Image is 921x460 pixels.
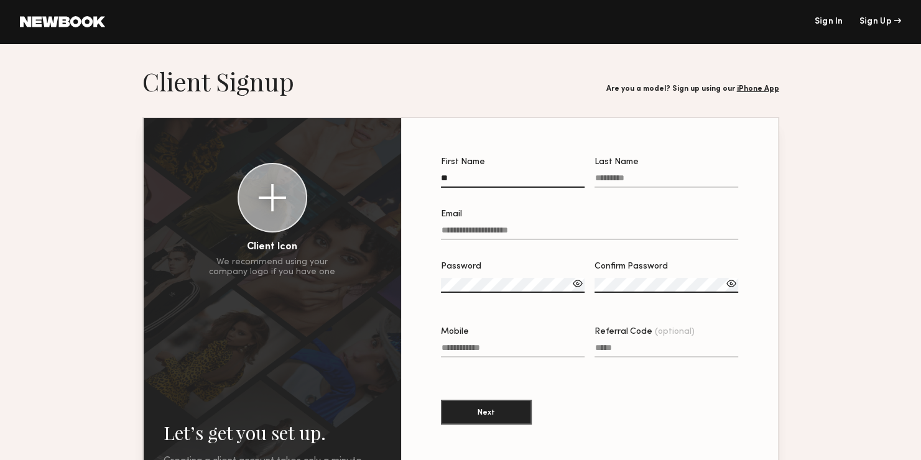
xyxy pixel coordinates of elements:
input: First Name [441,173,585,188]
a: iPhone App [737,85,779,93]
div: Password [441,262,585,271]
h1: Client Signup [142,66,294,97]
input: Confirm Password [595,278,738,293]
div: Confirm Password [595,262,738,271]
div: Client Icon [247,242,297,252]
input: Referral Code(optional) [595,343,738,357]
h2: Let’s get you set up. [164,420,381,445]
button: Next [441,400,532,425]
div: Sign Up [859,17,901,26]
div: Mobile [441,328,585,336]
div: Email [441,210,739,219]
div: Referral Code [595,328,738,336]
div: First Name [441,158,585,167]
input: Email [441,226,739,240]
div: We recommend using your company logo if you have one [209,257,335,277]
input: Password [441,278,585,293]
input: Mobile [441,343,585,357]
div: Are you a model? Sign up using our [606,85,779,93]
a: Sign In [814,17,843,26]
input: Last Name [595,173,738,188]
div: Last Name [595,158,738,167]
span: (optional) [655,328,695,336]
